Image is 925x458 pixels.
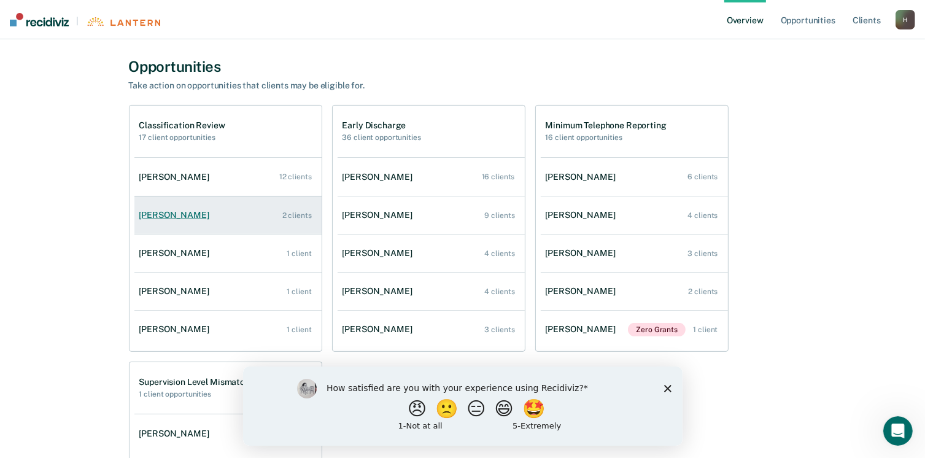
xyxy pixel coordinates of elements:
div: [PERSON_NAME] [546,210,621,220]
h1: Classification Review [139,120,225,131]
h2: 16 client opportunities [546,133,667,142]
div: 12 clients [279,173,312,181]
iframe: Survey by Kim from Recidiviz [243,367,683,446]
a: [PERSON_NAME]Zero Grants 1 client [541,311,728,349]
div: 1 client [693,325,718,334]
h1: Supervision Level Mismatch [139,377,250,387]
div: 9 clients [485,211,515,220]
div: [PERSON_NAME] [343,286,417,297]
div: [PERSON_NAME] [546,172,621,182]
a: [PERSON_NAME] 1 client [134,312,322,347]
div: Take action on opportunities that clients may be eligible for. [129,80,559,91]
div: [PERSON_NAME] [139,210,214,220]
span: Zero Grants [628,323,686,336]
h1: Early Discharge [343,120,421,131]
div: 1 client [287,325,311,334]
div: 4 clients [485,249,515,258]
a: [PERSON_NAME] 3 clients [541,236,728,271]
div: [PERSON_NAME] [139,172,214,182]
div: 6 clients [688,173,718,181]
div: [PERSON_NAME] [546,286,621,297]
div: 16 clients [482,173,515,181]
img: Recidiviz [10,13,69,26]
div: 1 client [287,249,311,258]
div: [PERSON_NAME] [343,248,417,258]
a: [PERSON_NAME] 1 client [134,236,322,271]
a: [PERSON_NAME] 16 clients [338,160,525,195]
div: [PERSON_NAME] [139,286,214,297]
a: [PERSON_NAME] 4 clients [338,236,525,271]
div: [PERSON_NAME] [139,324,214,335]
a: [PERSON_NAME] 4 clients [541,198,728,233]
div: [PERSON_NAME] [546,324,621,335]
h2: 17 client opportunities [139,133,225,142]
a: [PERSON_NAME] 4 clients [338,274,525,309]
a: | [10,13,160,26]
a: [PERSON_NAME] 6 clients [541,160,728,195]
h2: 36 client opportunities [343,133,421,142]
div: [PERSON_NAME] [139,429,214,439]
iframe: Intercom live chat [883,416,913,446]
div: [PERSON_NAME] [343,324,417,335]
a: [PERSON_NAME] 9 clients [338,198,525,233]
a: [PERSON_NAME] 2 clients [134,198,322,233]
img: Lantern [86,17,160,26]
div: 4 clients [485,287,515,296]
div: Opportunities [129,58,797,76]
div: [PERSON_NAME] [343,210,417,220]
div: [PERSON_NAME] [546,248,621,258]
div: [PERSON_NAME] [343,172,417,182]
a: [PERSON_NAME] 1 client [134,416,322,451]
button: H [896,10,915,29]
div: [PERSON_NAME] [139,248,214,258]
div: 1 client [287,287,311,296]
a: [PERSON_NAME] 2 clients [541,274,728,309]
div: 2 clients [282,211,312,220]
div: 2 clients [689,287,718,296]
a: [PERSON_NAME] 12 clients [134,160,322,195]
div: 3 clients [485,325,515,334]
a: [PERSON_NAME] 3 clients [338,312,525,347]
a: [PERSON_NAME] 1 client [134,274,322,309]
h2: 1 client opportunities [139,390,250,398]
span: | [69,16,86,26]
h1: Minimum Telephone Reporting [546,120,667,131]
div: 3 clients [688,249,718,258]
div: 4 clients [688,211,718,220]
